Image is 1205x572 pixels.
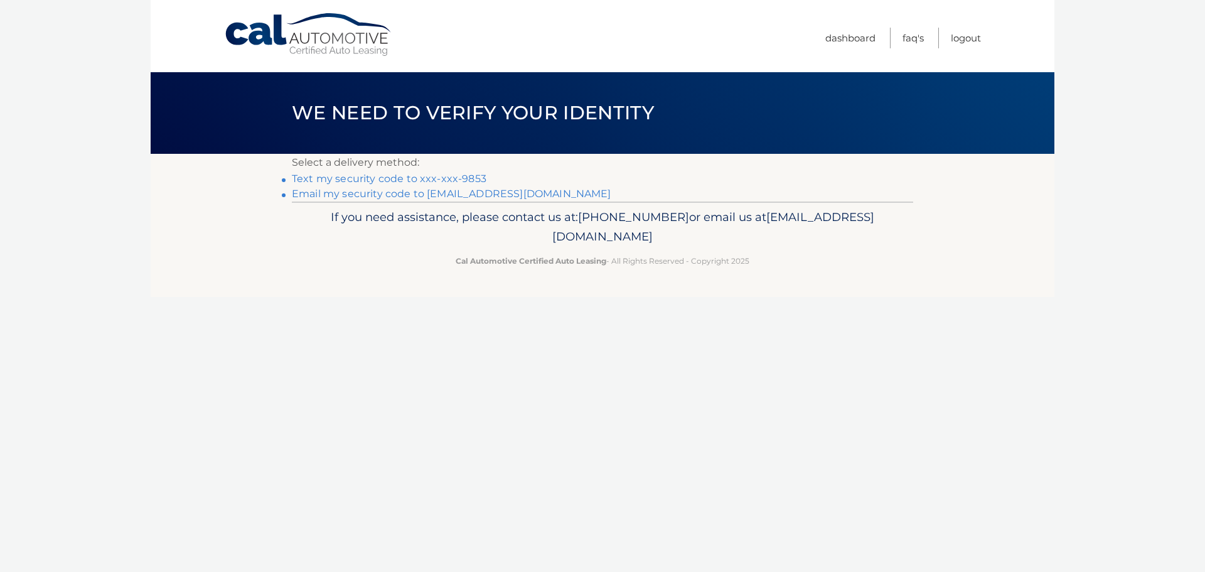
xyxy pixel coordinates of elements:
a: FAQ's [902,28,924,48]
a: Logout [951,28,981,48]
a: Email my security code to [EMAIL_ADDRESS][DOMAIN_NAME] [292,188,611,200]
p: Select a delivery method: [292,154,913,171]
a: Text my security code to xxx-xxx-9853 [292,173,486,185]
a: Dashboard [825,28,876,48]
span: [PHONE_NUMBER] [578,210,689,224]
a: Cal Automotive [224,13,394,57]
span: We need to verify your identity [292,101,654,124]
p: If you need assistance, please contact us at: or email us at [300,207,905,247]
p: - All Rights Reserved - Copyright 2025 [300,254,905,267]
strong: Cal Automotive Certified Auto Leasing [456,256,606,266]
